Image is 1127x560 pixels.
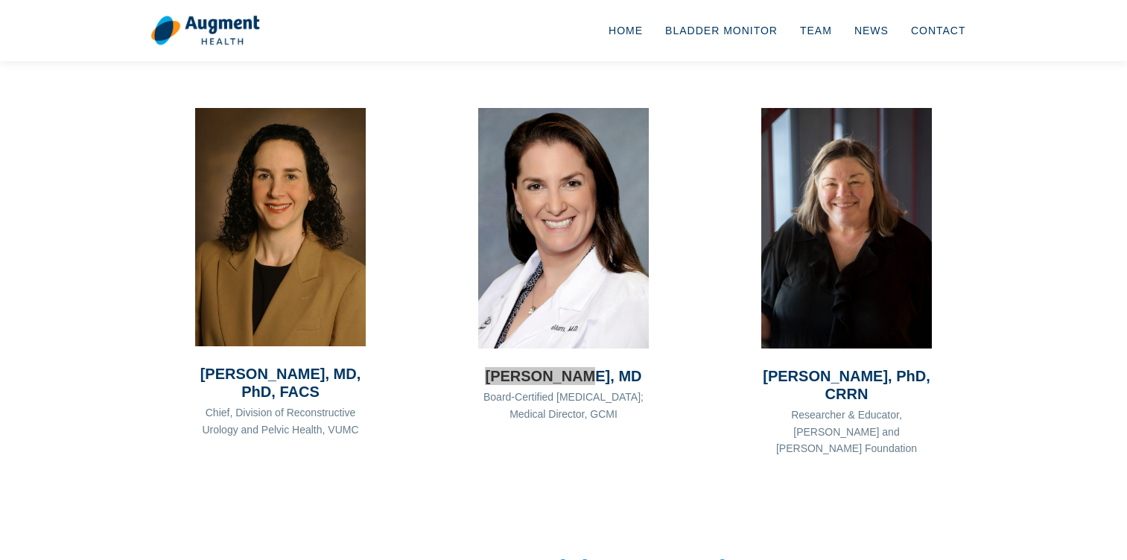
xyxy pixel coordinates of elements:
h3: [PERSON_NAME], MD [478,367,649,385]
img: logo [150,15,260,46]
h3: [PERSON_NAME], PhD, CRRN [761,367,932,403]
a: Contact [900,6,977,55]
a: News [843,6,900,55]
span: Chief, Division of Reconstructive Urology and Pelvic Health, VUMC [202,407,358,435]
a: Home [597,6,654,55]
h3: [PERSON_NAME], MD, PhD, FACS [195,365,366,401]
span: Researcher & Educator, [PERSON_NAME] and [PERSON_NAME] Foundation [776,409,917,454]
span: Board-Certified [MEDICAL_DATA]; Medical Director, GCMI [483,391,644,419]
a: Bladder Monitor [654,6,789,55]
a: Team [789,6,843,55]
